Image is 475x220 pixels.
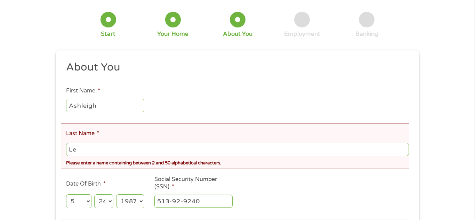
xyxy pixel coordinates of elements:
[66,87,100,95] label: First Name
[66,180,106,188] label: Date Of Birth
[66,130,99,137] label: Last Name
[157,30,188,38] div: Your Home
[66,99,144,112] input: John
[66,157,409,167] div: Please enter a name containing between 2 and 50 alphabetical characters.
[66,60,404,74] h2: About You
[223,30,252,38] div: About You
[284,30,320,38] div: Employment
[355,30,378,38] div: Banking
[154,176,233,190] label: Social Security Number (SSN)
[66,143,409,156] input: Smith
[101,30,115,38] div: Start
[154,195,233,208] input: 078-05-1120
